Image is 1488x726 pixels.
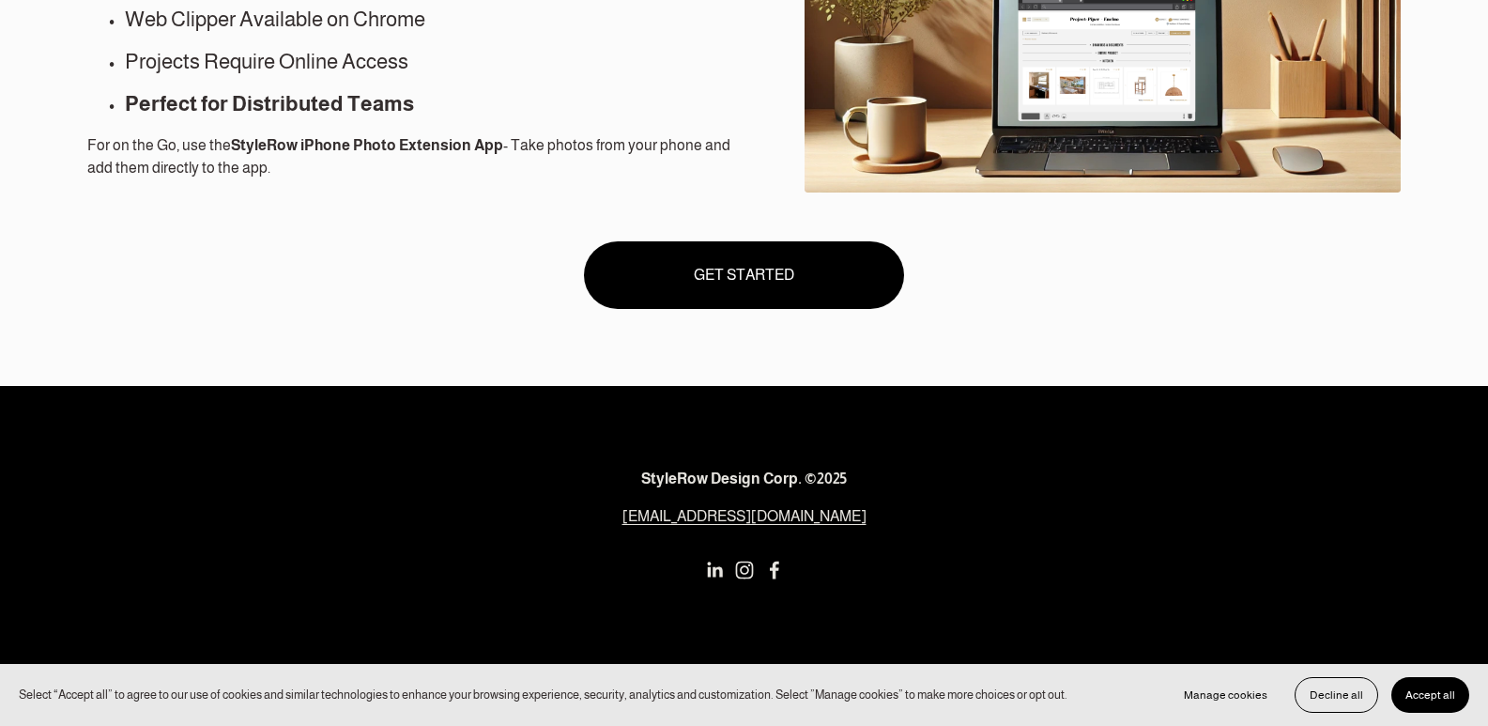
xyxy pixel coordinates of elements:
strong: StyleRow Design Corp. ©2025 [641,471,847,487]
a: Facebook [765,561,784,579]
span: Accept all [1405,688,1455,702]
a: [EMAIL_ADDRESS][DOMAIN_NAME] [622,505,867,528]
p: For on the Go, use the - Take photos from your phone and add them directly to the app. [87,134,739,179]
button: Accept all [1391,677,1469,713]
p: Select “Accept all” to agree to our use of cookies and similar technologies to enhance your brows... [19,686,1067,703]
strong: StyleRow iPhone Photo Extension App [231,137,503,153]
strong: Perfect for Distributed Teams [125,92,414,116]
p: Projects Require Online Access [125,46,739,78]
a: LinkedIn [705,561,724,579]
a: Instagram [735,561,754,579]
span: Manage cookies [1184,688,1267,702]
span: Decline all [1310,688,1363,702]
button: Manage cookies [1170,677,1281,713]
p: Web Clipper Available on Chrome [125,4,739,36]
a: GET STARTED [584,241,905,308]
button: Decline all [1295,677,1378,713]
